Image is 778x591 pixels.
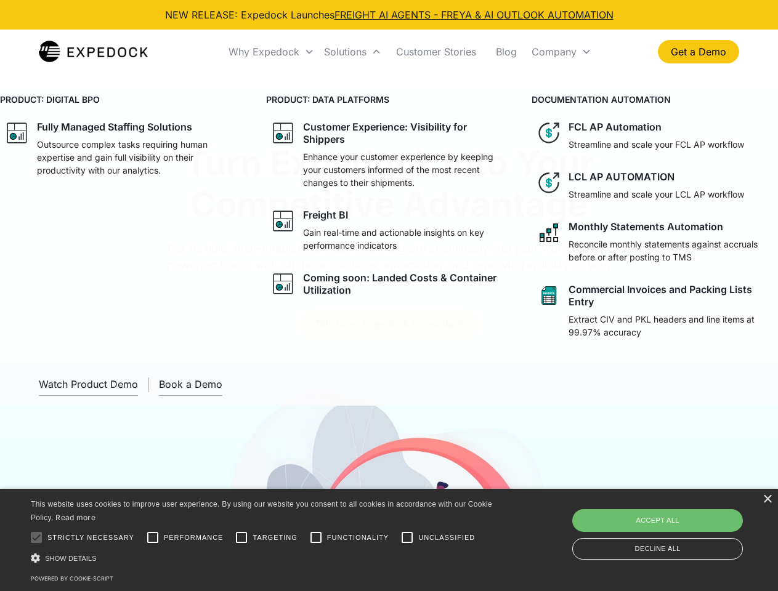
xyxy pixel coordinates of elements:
[537,220,561,245] img: network like icon
[532,93,778,106] h4: DOCUMENTATION AUTOMATION
[569,220,723,233] div: Monthly Statements Automation
[165,7,614,22] div: NEW RELEASE: Expedock Launches
[266,116,513,194] a: graph iconCustomer Experience: Visibility for ShippersEnhance your customer experience by keeping...
[537,283,561,308] img: sheet icon
[229,46,299,58] div: Why Expedock
[266,267,513,301] a: graph iconComing soon: Landed Costs & Container Utilization
[537,121,561,145] img: dollar icon
[569,188,744,201] p: Streamline and scale your LCL AP workflow
[569,313,773,339] p: Extract CIV and PKL headers and line items at 99.97% accuracy
[569,138,744,151] p: Streamline and scale your FCL AP workflow
[418,533,475,543] span: Unclassified
[47,533,134,543] span: Strictly necessary
[266,204,513,257] a: graph iconFreight BIGain real-time and actionable insights on key performance indicators
[31,500,492,523] span: This website uses cookies to improve user experience. By using our website you consent to all coo...
[271,121,296,145] img: graph icon
[303,150,508,189] p: Enhance your customer experience by keeping your customers informed of the most recent changes to...
[271,271,296,296] img: graph icon
[164,533,224,543] span: Performance
[532,46,577,58] div: Company
[159,378,222,390] div: Book a Demo
[527,31,596,73] div: Company
[532,116,778,156] a: dollar iconFCL AP AutomationStreamline and scale your FCL AP workflow
[159,373,222,396] a: Book a Demo
[45,555,97,562] span: Show details
[5,121,30,145] img: graph icon
[319,31,386,73] div: Solutions
[303,271,508,296] div: Coming soon: Landed Costs & Container Utilization
[569,238,773,263] p: Reconcile monthly statements against accruals before or after posting to TMS
[537,171,561,195] img: dollar icon
[532,166,778,206] a: dollar iconLCL AP AUTOMATIONStreamline and scale your LCL AP workflow
[569,171,675,183] div: LCL AP AUTOMATION
[658,40,739,63] a: Get a Demo
[266,93,513,106] h4: PRODUCT: DATA PLATFORMS
[569,283,773,308] div: Commercial Invoices and Packing Lists Entry
[303,121,508,145] div: Customer Experience: Visibility for Shippers
[303,226,508,252] p: Gain real-time and actionable insights on key performance indicators
[271,209,296,233] img: graph icon
[334,9,614,21] a: FREIGHT AI AGENTS - FREYA & AI OUTLOOK AUTOMATION
[55,513,95,522] a: Read more
[39,39,148,64] a: home
[31,575,113,582] a: Powered by cookie-script
[327,533,389,543] span: Functionality
[37,121,192,133] div: Fully Managed Staffing Solutions
[532,278,778,344] a: sheet iconCommercial Invoices and Packing Lists EntryExtract CIV and PKL headers and line items a...
[224,31,319,73] div: Why Expedock
[39,373,138,396] a: open lightbox
[39,378,138,390] div: Watch Product Demo
[573,458,778,591] iframe: Chat Widget
[253,533,297,543] span: Targeting
[532,215,778,268] a: network like iconMonthly Statements AutomationReconcile monthly statements against accruals befor...
[39,39,148,64] img: Expedock Logo
[386,31,486,73] a: Customer Stories
[324,46,367,58] div: Solutions
[31,552,496,565] div: Show details
[569,121,662,133] div: FCL AP Automation
[303,209,348,221] div: Freight BI
[37,138,241,177] p: Outsource complex tasks requiring human expertise and gain full visibility on their productivity ...
[486,31,527,73] a: Blog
